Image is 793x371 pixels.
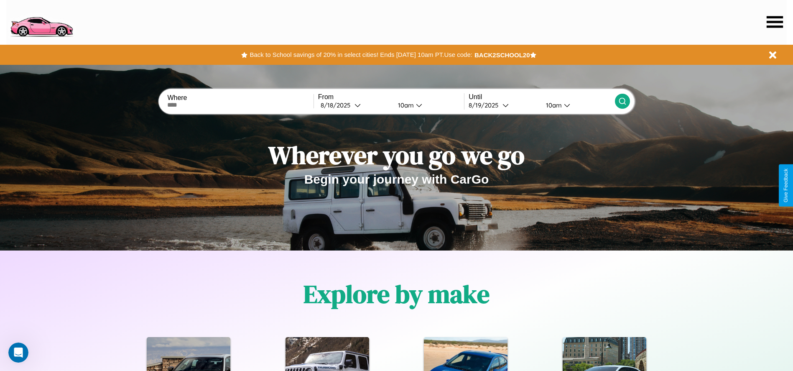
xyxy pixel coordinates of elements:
[318,101,391,110] button: 8/18/2025
[167,94,313,102] label: Where
[469,93,615,101] label: Until
[783,169,789,202] div: Give Feedback
[303,277,490,311] h1: Explore by make
[6,4,76,39] img: logo
[247,49,474,61] button: Back to School savings of 20% in select cities! Ends [DATE] 10am PT.Use code:
[474,51,530,59] b: BACK2SCHOOL20
[321,101,354,109] div: 8 / 18 / 2025
[539,101,615,110] button: 10am
[391,101,464,110] button: 10am
[8,343,28,363] iframe: Intercom live chat
[394,101,416,109] div: 10am
[542,101,564,109] div: 10am
[469,101,502,109] div: 8 / 19 / 2025
[318,93,464,101] label: From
